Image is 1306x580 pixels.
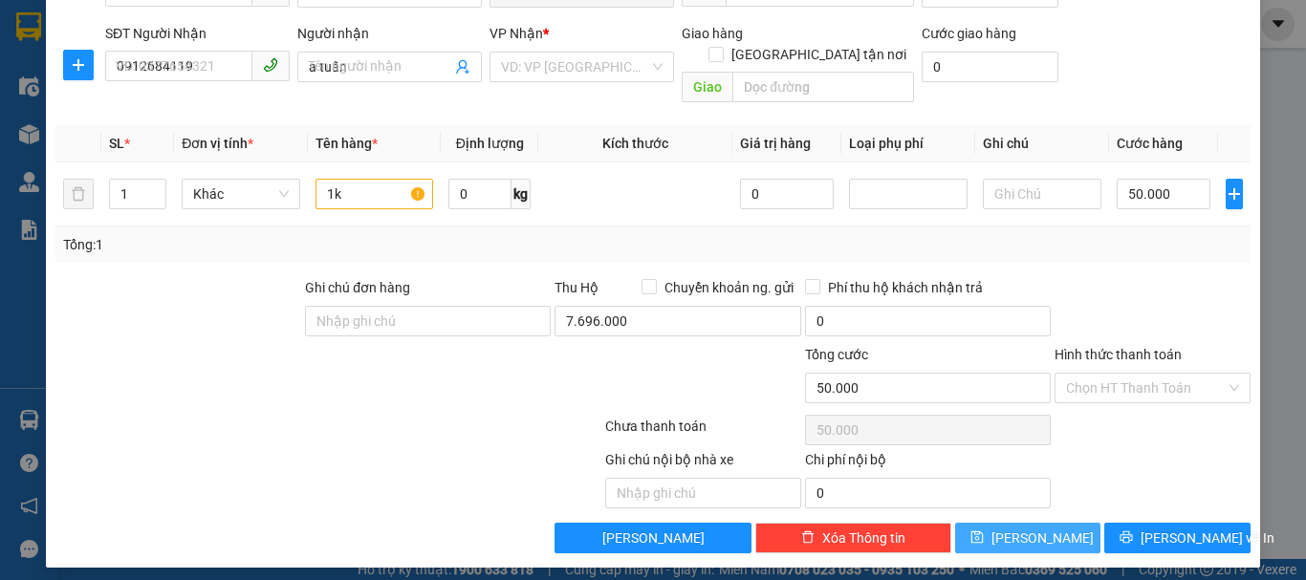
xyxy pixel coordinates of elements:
span: Tổng cước [805,347,868,362]
input: Ghi Chú [983,179,1101,209]
button: plus [63,50,94,80]
input: Dọc đường [732,72,914,102]
span: SL [109,136,124,151]
span: [PERSON_NAME] và In [1141,527,1274,548]
span: Giá trị hàng [740,136,811,151]
button: [PERSON_NAME] [555,523,751,553]
span: delete [801,530,815,546]
button: delete [63,179,94,209]
span: Khác [193,180,289,208]
input: 0 [740,179,834,209]
div: Chưa thanh toán [603,416,803,449]
span: kg [512,179,531,209]
button: plus [1226,179,1243,209]
button: save[PERSON_NAME] [955,523,1101,553]
input: Nhập ghi chú [605,478,801,508]
div: Chi phí nội bộ [805,449,1051,478]
span: plus [64,57,93,73]
span: user-add [455,59,470,75]
input: Cước giao hàng [922,52,1058,82]
label: Cước giao hàng [922,26,1016,41]
span: [PERSON_NAME] [991,527,1094,548]
span: save [970,530,984,546]
div: Người nhận [297,23,482,44]
input: VD: Bàn, Ghế [316,179,434,209]
span: Chuyển khoản ng. gửi [657,277,801,298]
div: Ghi chú nội bộ nhà xe [605,449,801,478]
span: [PERSON_NAME] [602,527,705,548]
button: deleteXóa Thông tin [755,523,951,553]
div: SĐT Người Nhận [105,23,290,44]
span: VP Nhận [490,26,543,41]
span: Xóa Thông tin [822,527,905,548]
span: Giao [682,72,732,102]
span: [GEOGRAPHIC_DATA] tận nơi [724,44,914,65]
span: Kích thước [602,136,668,151]
label: Hình thức thanh toán [1055,347,1182,362]
span: phone [263,57,278,73]
span: plus [1227,186,1242,202]
span: Thu Hộ [555,280,599,295]
span: printer [1120,530,1133,546]
span: Định lượng [456,136,524,151]
th: Loại phụ phí [841,125,975,162]
input: Ghi chú đơn hàng [305,306,551,336]
button: printer[PERSON_NAME] và In [1104,523,1251,553]
span: Phí thu hộ khách nhận trả [820,277,990,298]
th: Ghi chú [975,125,1109,162]
span: Đơn vị tính [182,136,253,151]
span: Tên hàng [316,136,378,151]
span: Cước hàng [1117,136,1183,151]
div: Tổng: 1 [63,234,506,255]
label: Ghi chú đơn hàng [305,280,410,295]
